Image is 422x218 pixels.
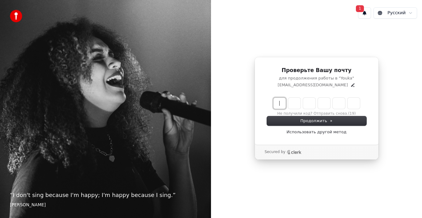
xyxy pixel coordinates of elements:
footer: [PERSON_NAME] [10,202,201,208]
a: Использовать другой метод [287,129,347,135]
img: youka [10,10,22,22]
p: для продолжения работы в "Youka" [267,75,366,81]
p: “ I don't sing because I'm happy; I'm happy because I sing. ” [10,191,201,199]
span: Продолжить [300,118,333,124]
button: 1 [358,7,371,19]
input: Enter verification code [273,98,360,109]
p: [EMAIL_ADDRESS][DOMAIN_NAME] [278,82,348,88]
a: Clerk logo [287,150,302,154]
h1: Проверьте Вашу почту [267,67,366,74]
span: 1 [356,5,364,12]
button: Продолжить [267,116,366,126]
p: Secured by [265,150,285,155]
button: Edit [350,83,355,88]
